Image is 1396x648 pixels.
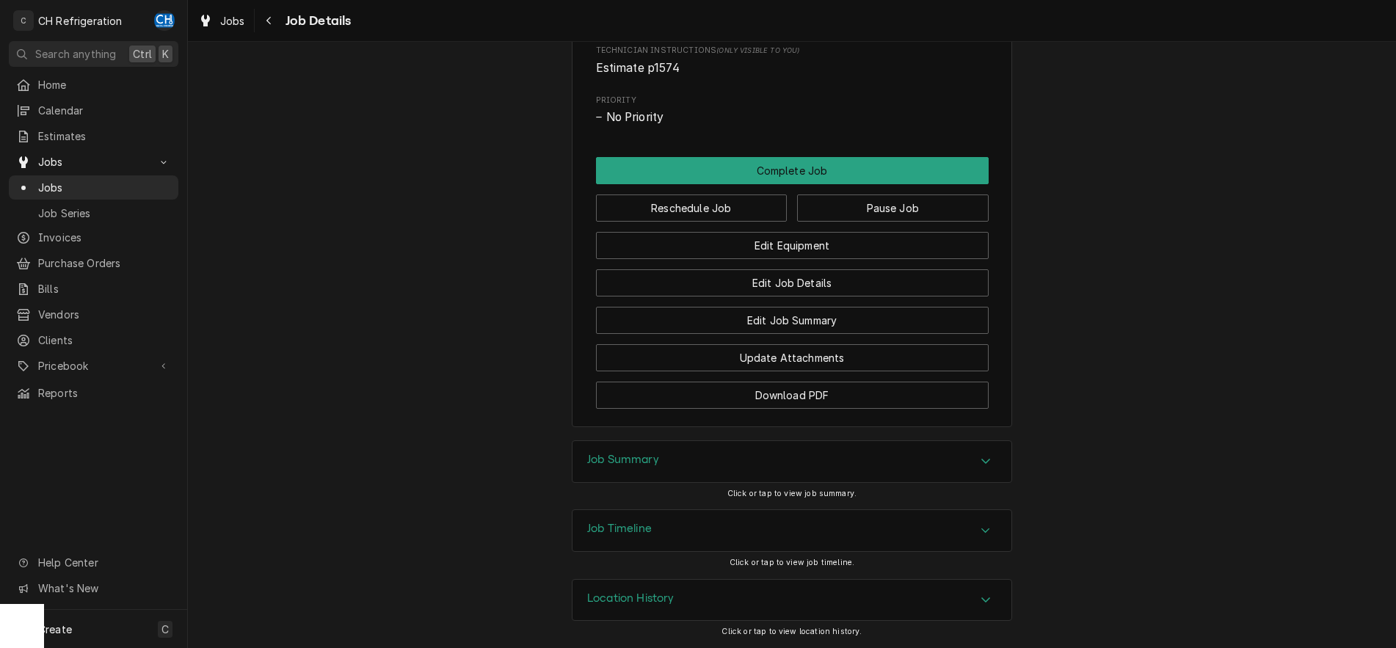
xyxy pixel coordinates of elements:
div: Priority [596,95,989,126]
button: Accordion Details Expand Trigger [572,441,1011,482]
a: Go to Pricebook [9,354,178,378]
span: Click or tap to view job timeline. [730,558,854,567]
h3: Job Summary [587,453,659,467]
span: Invoices [38,230,171,245]
span: Click or tap to view job summary. [727,489,857,498]
span: Jobs [220,13,245,29]
span: Calendar [38,103,171,118]
button: Pause Job [797,194,989,222]
a: Go to What's New [9,576,178,600]
a: Go to Jobs [9,150,178,174]
button: Accordion Details Expand Trigger [572,580,1011,621]
a: Invoices [9,225,178,250]
div: No Priority [596,109,989,126]
div: Button Group Row [596,334,989,371]
span: Pricebook [38,358,149,374]
span: Home [38,77,171,92]
span: Help Center [38,555,170,570]
span: Estimates [38,128,171,144]
button: Navigate back [258,9,281,32]
button: Download PDF [596,382,989,409]
a: Home [9,73,178,97]
span: C [161,622,169,637]
div: Chris Hiraga's Avatar [154,10,175,31]
span: Job Series [38,205,171,221]
span: Ctrl [133,46,152,62]
div: Accordion Header [572,510,1011,551]
a: Purchase Orders [9,251,178,275]
a: Reports [9,381,178,405]
span: Clients [38,332,171,348]
button: Edit Job Details [596,269,989,296]
div: C [13,10,34,31]
a: Clients [9,328,178,352]
button: Edit Job Summary [596,307,989,334]
button: Update Attachments [596,344,989,371]
div: CH [154,10,175,31]
span: Job Details [281,11,352,31]
div: Button Group Row [596,296,989,334]
span: What's New [38,580,170,596]
a: Jobs [9,175,178,200]
div: [object Object] [596,45,989,76]
span: (Only Visible to You) [716,46,799,54]
button: Complete Job [596,157,989,184]
span: K [162,46,169,62]
span: Reports [38,385,171,401]
div: Button Group Row [596,184,989,222]
button: Reschedule Job [596,194,788,222]
a: Jobs [192,9,251,33]
button: Search anythingCtrlK [9,41,178,67]
span: Jobs [38,154,149,170]
span: Technician Instructions [596,45,989,57]
span: Priority [596,95,989,106]
span: Vendors [38,307,171,322]
div: Job Summary [572,440,1012,483]
h3: Job Timeline [587,522,652,536]
div: Job Timeline [572,509,1012,552]
span: Click or tap to view location history. [721,627,862,636]
a: Bills [9,277,178,301]
a: Go to Help Center [9,550,178,575]
span: Create [38,623,72,636]
div: Button Group [596,157,989,409]
a: Estimates [9,124,178,148]
span: [object Object] [596,59,989,77]
div: Location History [572,579,1012,622]
a: Vendors [9,302,178,327]
span: Bills [38,281,171,296]
span: Priority [596,109,989,126]
span: Search anything [35,46,116,62]
h3: Location History [587,591,675,605]
div: Button Group Row [596,222,989,259]
a: Job Series [9,201,178,225]
div: CH Refrigeration [38,13,123,29]
a: Calendar [9,98,178,123]
span: Estimate p1574 [596,61,680,75]
div: Accordion Header [572,441,1011,482]
span: Purchase Orders [38,255,171,271]
button: Edit Equipment [596,232,989,259]
span: Jobs [38,180,171,195]
div: Button Group Row [596,157,989,184]
div: Accordion Header [572,580,1011,621]
div: Button Group Row [596,259,989,296]
div: Button Group Row [596,371,989,409]
button: Accordion Details Expand Trigger [572,510,1011,551]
